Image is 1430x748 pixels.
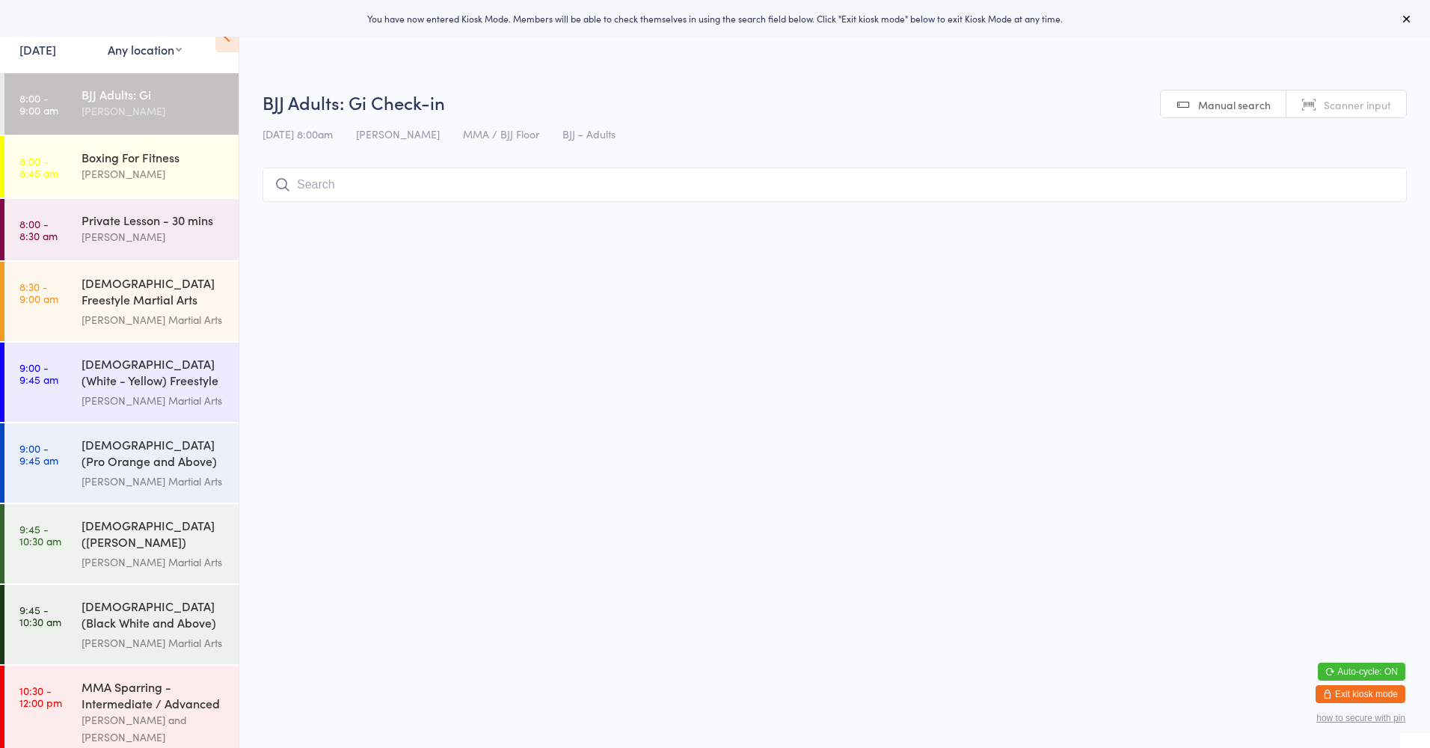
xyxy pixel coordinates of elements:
div: [PERSON_NAME] [82,102,226,120]
input: Search [263,168,1407,202]
span: [PERSON_NAME] [356,126,440,141]
button: Exit kiosk mode [1316,685,1405,703]
div: [DEMOGRAPHIC_DATA] ([PERSON_NAME]) Freestyle Martial Arts [82,517,226,554]
span: BJJ - Adults [562,126,616,141]
div: [PERSON_NAME] Martial Arts [82,634,226,652]
button: how to secure with pin [1316,713,1405,723]
div: You have now entered Kiosk Mode. Members will be able to check themselves in using the search fie... [24,12,1406,25]
a: 9:00 -9:45 am[DEMOGRAPHIC_DATA] (Pro Orange and Above) Freestyle Martial Art...[PERSON_NAME] Mart... [4,423,239,503]
div: [PERSON_NAME] [82,228,226,245]
a: 8:30 -9:00 am[DEMOGRAPHIC_DATA] Freestyle Martial Arts (Little Heroes)[PERSON_NAME] Martial Arts [4,262,239,341]
span: Manual search [1198,97,1271,112]
a: 9:00 -9:45 am[DEMOGRAPHIC_DATA] (White - Yellow) Freestyle Martial Arts[PERSON_NAME] Martial Arts [4,343,239,422]
h2: BJJ Adults: Gi Check-in [263,90,1407,114]
a: 8:00 -8:30 amPrivate Lesson - 30 mins[PERSON_NAME] [4,199,239,260]
div: [PERSON_NAME] Martial Arts [82,554,226,571]
div: [DEMOGRAPHIC_DATA] (Black White and Above) Freestyle Martial ... [82,598,226,634]
div: Private Lesson - 30 mins [82,212,226,228]
div: [PERSON_NAME] Martial Arts [82,392,226,409]
a: 9:45 -10:30 am[DEMOGRAPHIC_DATA] (Black White and Above) Freestyle Martial ...[PERSON_NAME] Marti... [4,585,239,664]
div: [PERSON_NAME] [82,165,226,183]
button: Auto-cycle: ON [1318,663,1405,681]
div: Boxing For Fitness [82,149,226,165]
time: 8:30 - 9:00 am [19,280,58,304]
div: Any location [108,41,182,58]
div: [DEMOGRAPHIC_DATA] (Pro Orange and Above) Freestyle Martial Art... [82,436,226,473]
div: BJJ Adults: Gi [82,86,226,102]
div: [PERSON_NAME] Martial Arts [82,473,226,490]
a: [DATE] [19,41,56,58]
a: 8:00 -9:00 amBJJ Adults: Gi[PERSON_NAME] [4,73,239,135]
time: 8:00 - 8:30 am [19,218,58,242]
a: 8:00 -8:45 amBoxing For Fitness[PERSON_NAME] [4,136,239,197]
div: MMA Sparring - Intermediate / Advanced [82,678,226,711]
a: 9:45 -10:30 am[DEMOGRAPHIC_DATA] ([PERSON_NAME]) Freestyle Martial Arts[PERSON_NAME] Martial Arts [4,504,239,583]
div: [DEMOGRAPHIC_DATA] Freestyle Martial Arts (Little Heroes) [82,275,226,311]
time: 9:45 - 10:30 am [19,604,61,628]
time: 9:00 - 9:45 am [19,361,58,385]
time: 9:45 - 10:30 am [19,523,61,547]
span: [DATE] 8:00am [263,126,333,141]
time: 8:00 - 9:00 am [19,92,58,116]
span: Scanner input [1324,97,1391,112]
div: [PERSON_NAME] and [PERSON_NAME] [82,711,226,746]
div: [PERSON_NAME] Martial Arts [82,311,226,328]
time: 10:30 - 12:00 pm [19,684,62,708]
div: [DEMOGRAPHIC_DATA] (White - Yellow) Freestyle Martial Arts [82,355,226,392]
time: 9:00 - 9:45 am [19,442,58,466]
span: MMA / BJJ Floor [463,126,539,141]
time: 8:00 - 8:45 am [19,155,58,179]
